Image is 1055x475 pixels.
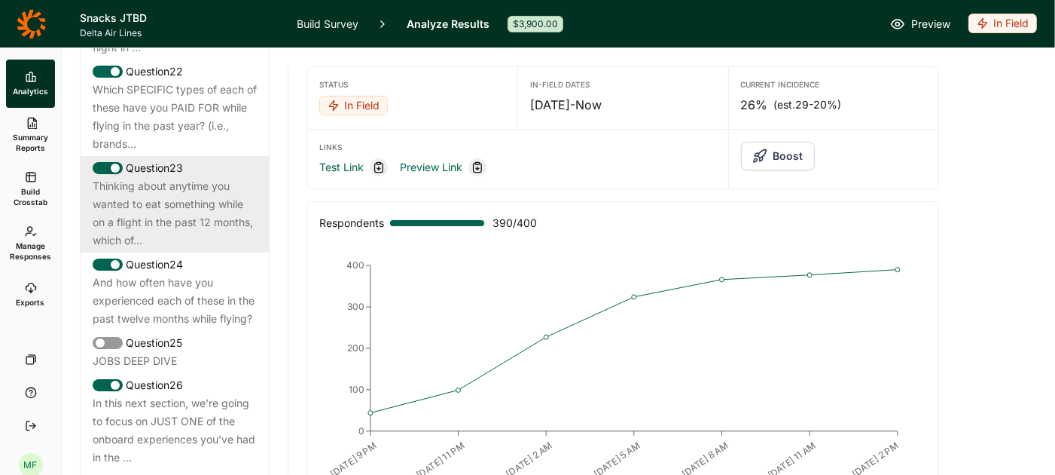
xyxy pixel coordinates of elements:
h1: Snacks JTBD [80,9,279,27]
a: Preview Link [400,158,462,176]
div: Thinking about anytime you wanted to eat something while on a flight in the past 12 months, which... [93,177,257,250]
a: Test Link [319,158,364,176]
div: In this next section, we’re going to focus on JUST ONE of the onboard experiences you’ve had in t... [93,394,257,467]
span: Delta Air Lines [80,27,279,39]
a: Analytics [6,60,55,108]
tspan: 400 [346,259,364,271]
div: Current Incidence [741,79,926,90]
div: Copy link [468,158,486,176]
div: [DATE] - Now [530,96,715,114]
tspan: 300 [347,301,364,312]
div: In Field [968,14,1037,33]
div: Question 23 [93,159,257,177]
tspan: 100 [349,384,364,395]
a: Summary Reports [6,108,55,162]
tspan: 200 [347,342,364,354]
span: Exports [17,297,45,308]
span: Build Crosstab [12,186,49,207]
a: Manage Responses [6,216,55,271]
div: Links [319,142,716,152]
div: Question 25 [93,334,257,352]
a: Build Crosstab [6,162,55,216]
div: Copy link [370,158,388,176]
div: Question 26 [93,376,257,394]
div: In-Field Dates [530,79,715,90]
span: Summary Reports [12,132,49,153]
div: JOBS DEEP DIVE [93,352,257,370]
span: Analytics [13,86,48,97]
div: In Field [319,96,388,115]
a: Preview [890,15,950,33]
span: Manage Responses [10,241,51,262]
button: Boost [741,142,815,170]
tspan: 0 [358,425,364,437]
a: Exports [6,271,55,319]
span: Preview [911,15,950,33]
button: In Field [968,14,1037,35]
span: 26% [741,96,768,114]
button: In Field [319,96,388,117]
div: Question 22 [93,63,257,81]
div: $3,900.00 [508,16,563,32]
span: (est. 29-20% ) [774,97,842,112]
span: 390 / 400 [492,214,537,232]
div: Respondents [319,214,384,232]
div: And how often have you experienced each of these in the past twelve months while flying? [93,274,257,328]
div: Question 24 [93,256,257,274]
div: Which SPECIFIC types of each of these have you PAID FOR while flying in the past year? (i.e., bra... [93,81,257,153]
div: Status [319,79,505,90]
